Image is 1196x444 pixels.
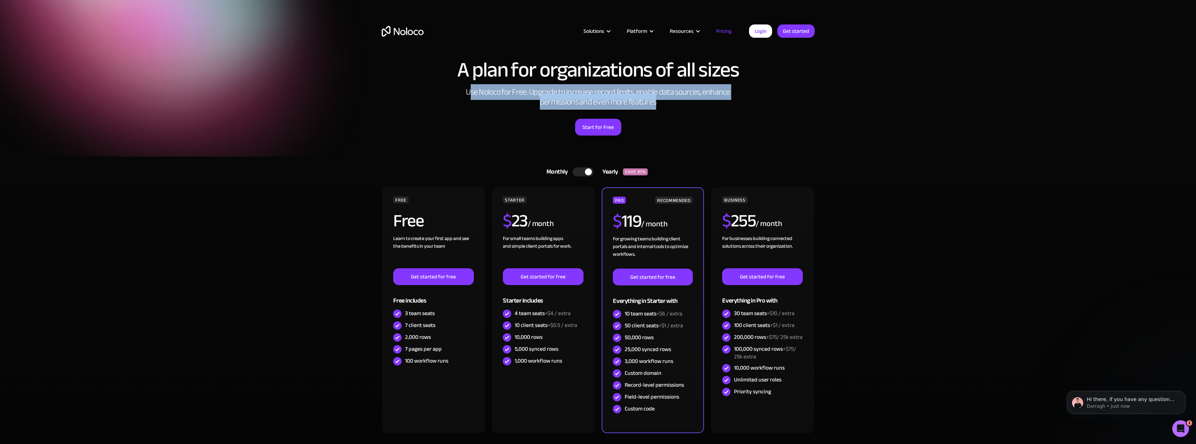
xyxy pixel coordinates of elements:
div: 100,000 synced rows [734,345,802,361]
div: BUSINESS [722,196,747,203]
div: 50,000 rows [625,334,654,341]
a: Get started for free [393,268,474,285]
div: 100 client seats [734,321,794,329]
div: 7 pages per app [405,345,442,353]
div: FREE [393,196,409,203]
div: 200,000 rows [734,333,802,341]
a: Login [749,24,772,38]
div: Everything in Starter with [613,285,692,308]
h2: 255 [722,212,756,230]
div: Solutions [575,27,618,36]
div: / month [641,219,667,230]
div: Field-level permissions [625,393,679,401]
div: 4 team seats [515,310,571,317]
div: SAVE 20% [623,168,648,175]
div: 5,000 synced rows [515,345,558,353]
div: 2,000 rows [405,333,431,341]
span: +$75/ 25k extra [734,344,796,362]
h2: Use Noloco for Free. Upgrade to increase record limits, enable data sources, enhance permissions ... [458,87,738,107]
span: +$4 / extra [545,308,571,319]
div: 25,000 synced rows [625,345,671,353]
h2: Free [393,212,424,230]
span: +$1 / extra [659,320,683,331]
a: Start for Free [575,119,621,136]
div: STARTER [503,196,526,203]
div: Solutions [584,27,604,36]
div: 10 team seats [625,310,682,318]
a: Get started for free [722,268,802,285]
span: $ [503,204,512,237]
span: +$0.5 / extra [548,320,577,330]
div: Unlimited user roles [734,376,782,384]
div: PRO [613,197,626,204]
div: Resources [661,27,707,36]
span: +$10 / extra [767,308,794,319]
iframe: Intercom notifications message [1056,376,1196,425]
div: Starter includes [503,285,583,308]
div: Resources [670,27,694,36]
div: Priority syncing [734,388,771,395]
span: $ [613,205,622,238]
iframe: Intercom live chat [1172,420,1189,437]
span: +$6 / extra [656,308,682,319]
div: For growing teams building client portals and internal tools to optimize workflows. [613,235,692,269]
div: Custom domain [625,369,661,377]
div: Record-level permissions [625,381,684,389]
div: Monthly [538,167,573,177]
div: Yearly [594,167,623,177]
div: 30 team seats [734,310,794,317]
div: 3 team seats [405,310,435,317]
div: For businesses building connected solutions across their organization. ‍ [722,235,802,268]
span: 1 [1187,420,1192,426]
a: Get started for free [503,268,583,285]
div: 10,000 rows [515,333,543,341]
a: Get started for free [613,269,692,285]
span: +$75/ 25k extra [766,332,802,342]
div: RECOMMENDED [655,197,692,204]
h2: 23 [503,212,528,230]
h2: 119 [613,212,641,230]
div: 100 workflow runs [405,357,448,365]
div: Learn to create your first app and see the benefits in your team ‍ [393,235,474,268]
div: Platform [618,27,661,36]
a: Get started [777,24,815,38]
div: For small teams building apps and simple client portals for work. ‍ [503,235,583,268]
span: +$1 / extra [770,320,794,330]
div: 10 client seats [515,321,577,329]
div: Custom code [625,405,655,413]
div: Platform [627,27,647,36]
div: 10,000 workflow runs [734,364,785,372]
a: Pricing [707,27,740,36]
h1: A plan for organizations of all sizes [382,59,815,80]
div: Free includes [393,285,474,308]
div: / month [756,218,782,230]
a: home [382,26,424,37]
span: $ [722,204,731,237]
div: 1,000 workflow runs [515,357,562,365]
div: Everything in Pro with [722,285,802,308]
div: 50 client seats [625,322,683,329]
div: 3,000 workflow runs [625,357,673,365]
div: 7 client seats [405,321,435,329]
div: / month [528,218,554,230]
